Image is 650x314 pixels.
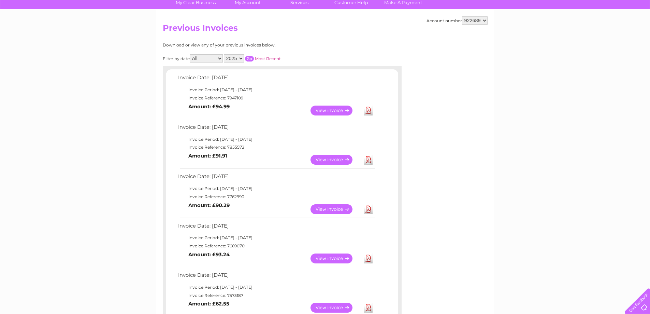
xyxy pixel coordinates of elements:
a: Contact [605,29,621,34]
td: Invoice Reference: 7762990 [176,193,376,201]
a: Download [364,303,373,313]
a: View [310,254,361,263]
img: logo.png [23,18,58,39]
a: View [310,303,361,313]
a: View [310,106,361,115]
div: Filter by date [163,54,342,63]
a: View [310,204,361,214]
a: Download [364,106,373,115]
td: Invoice Date: [DATE] [176,73,376,86]
a: Telecoms [566,29,587,34]
a: Water [530,29,543,34]
b: Amount: £90.29 [188,202,230,208]
a: 0333 014 3131 [521,3,568,12]
a: Download [364,155,373,165]
td: Invoice Reference: 7669070 [176,242,376,250]
a: View [310,155,361,165]
a: Energy [547,29,562,34]
td: Invoice Reference: 7573187 [176,291,376,300]
td: Invoice Period: [DATE] - [DATE] [176,135,376,144]
a: Download [364,204,373,214]
td: Invoice Date: [DATE] [176,123,376,135]
a: Most Recent [255,56,281,61]
td: Invoice Period: [DATE] - [DATE] [176,234,376,242]
b: Amount: £91.91 [188,153,227,159]
a: Blog [591,29,601,34]
div: Download or view any of your previous invoices below. [163,43,342,47]
td: Invoice Date: [DATE] [176,172,376,185]
a: Download [364,254,373,263]
td: Invoice Reference: 7855572 [176,143,376,151]
b: Amount: £62.55 [188,301,229,307]
h2: Previous Invoices [163,23,488,36]
div: Account number [427,16,488,25]
b: Amount: £94.99 [188,104,230,110]
a: Log out [627,29,644,34]
div: Clear Business is a trading name of Verastar Limited (registered in [GEOGRAPHIC_DATA] No. 3667643... [164,4,487,33]
td: Invoice Period: [DATE] - [DATE] [176,86,376,94]
td: Invoice Period: [DATE] - [DATE] [176,283,376,291]
td: Invoice Period: [DATE] - [DATE] [176,185,376,193]
td: Invoice Date: [DATE] [176,271,376,283]
b: Amount: £93.24 [188,251,230,258]
td: Invoice Reference: 7947109 [176,94,376,102]
td: Invoice Date: [DATE] [176,221,376,234]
